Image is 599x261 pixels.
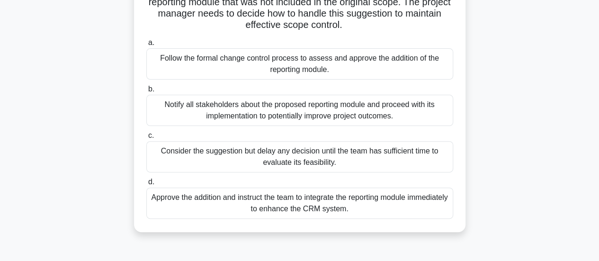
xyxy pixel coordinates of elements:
[146,95,453,126] div: Notify all stakeholders about the proposed reporting module and proceed with its implementation t...
[146,48,453,80] div: Follow the formal change control process to assess and approve the addition of the reporting module.
[148,131,154,139] span: c.
[148,38,154,46] span: a.
[146,188,453,219] div: Approve the addition and instruct the team to integrate the reporting module immediately to enhan...
[148,178,154,186] span: d.
[148,85,154,93] span: b.
[146,141,453,172] div: Consider the suggestion but delay any decision until the team has sufficient time to evaluate its...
